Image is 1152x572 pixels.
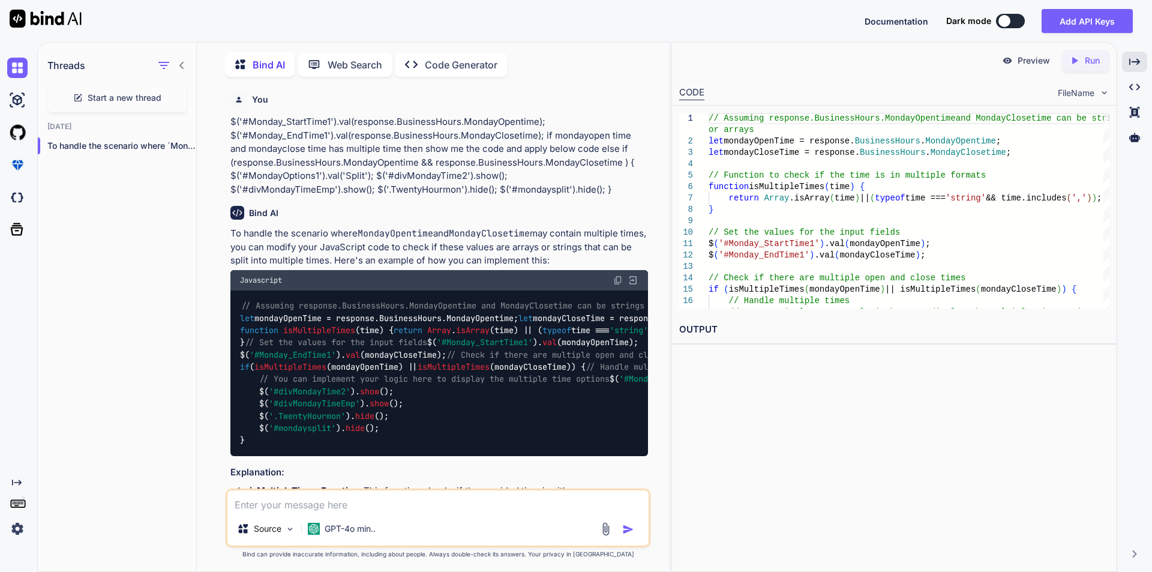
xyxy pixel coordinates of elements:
[713,250,718,260] span: (
[709,227,900,237] span: // Set the values for the input fields
[809,284,880,294] span: mondayOpenTime
[1099,88,1109,98] img: chevron down
[679,307,693,318] div: 17
[240,313,254,324] span: let
[254,361,326,372] span: isMultipleTimes
[1072,193,1087,203] span: ','
[427,325,451,336] span: Array
[599,522,613,536] img: attachment
[245,337,427,348] span: // Set the values for the input fields
[679,238,693,250] div: 11
[709,273,961,283] span: // Check if there are multiple open and close time
[850,239,920,248] span: mondayOpenTime
[240,361,250,372] span: if
[379,313,442,324] span: BusinessHours
[269,386,350,397] span: '#divMondayTime2'
[269,423,336,433] span: '#mondaysplit'
[328,58,382,72] p: Web Search
[724,148,860,157] span: mondayCloseTime = response.
[88,92,161,104] span: Start a new thread
[370,399,389,409] span: show
[252,94,268,106] h6: You
[920,250,925,260] span: ;
[679,227,693,238] div: 10
[709,182,749,191] span: function
[865,15,928,28] button: Documentation
[250,349,336,360] span: '#Monday_EndTime1'
[724,136,854,146] span: mondayOpenTime = response.
[1087,193,1091,203] span: )
[835,193,855,203] span: time
[425,58,497,72] p: Code Generator
[679,113,693,124] div: 1
[518,313,533,324] span: let
[709,136,724,146] span: let
[269,411,346,421] span: '.TwentyHourmon'
[845,239,850,248] span: (
[446,313,514,324] span: MondayOpentime
[1066,193,1071,203] span: (
[1002,55,1013,66] img: preview
[346,423,365,433] span: hide
[961,273,965,283] span: s
[325,523,376,535] p: GPT-4o min..
[283,325,355,336] span: isMultipleTimes
[679,147,693,158] div: 3
[1058,87,1094,99] span: FileName
[996,136,1001,146] span: ;
[854,136,920,146] span: BusinessHours
[1042,9,1133,33] button: Add API Keys
[254,523,281,535] p: Source
[679,250,693,261] div: 12
[418,361,490,372] span: isMultipleTimes
[718,239,819,248] span: '#Monday_StartTime1'
[240,484,648,511] li: : This function checks if the provided time is either an array or a string that contains a comma,...
[925,148,930,157] span: .
[713,239,718,248] span: (
[346,349,360,360] span: val
[679,295,693,307] div: 16
[437,337,533,348] span: '#Monday_StartTime1'
[47,58,85,73] h1: Threads
[789,193,829,203] span: .isArray
[885,284,976,294] span: || isMultipleTimes
[1018,55,1050,67] p: Preview
[10,10,82,28] img: Bind AI
[860,193,870,203] span: ||
[824,239,845,248] span: .val
[259,374,610,385] span: // You can implement your logic here to display the multiple time options
[986,193,1066,203] span: && time.includes
[7,155,28,175] img: premium
[679,284,693,295] div: 15
[709,113,956,123] span: // Assuming response.BusinessHours.MondayOpentime
[542,337,557,348] span: val
[679,136,693,147] div: 2
[930,148,1006,157] span: MondayClosetime
[628,275,638,286] img: Open in Browser
[679,158,693,170] div: 4
[709,205,713,214] span: }
[679,215,693,227] div: 9
[679,204,693,215] div: 8
[814,250,835,260] span: .val
[709,148,724,157] span: let
[226,550,650,559] p: Bind can provide inaccurate information, including about people. Always double-check its answers....
[394,325,422,336] span: return
[976,284,980,294] span: (
[709,250,713,260] span: $
[850,182,854,191] span: )
[7,58,28,78] img: chat
[920,136,925,146] span: .
[1006,148,1010,157] span: ;
[679,193,693,204] div: 7
[250,485,359,496] strong: isMultipleTimes Function
[829,182,850,191] span: time
[269,399,360,409] span: '#divMondayTimeEmp'
[749,182,824,191] span: isMultipleTimes
[622,523,634,535] img: icon
[1091,193,1096,203] span: )
[241,301,692,312] span: // Assuming response.BusinessHours.MondayOpentime and MondayClosetime can be strings or arrays
[613,275,623,285] img: copy
[360,325,379,336] span: time
[7,122,28,143] img: githubLight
